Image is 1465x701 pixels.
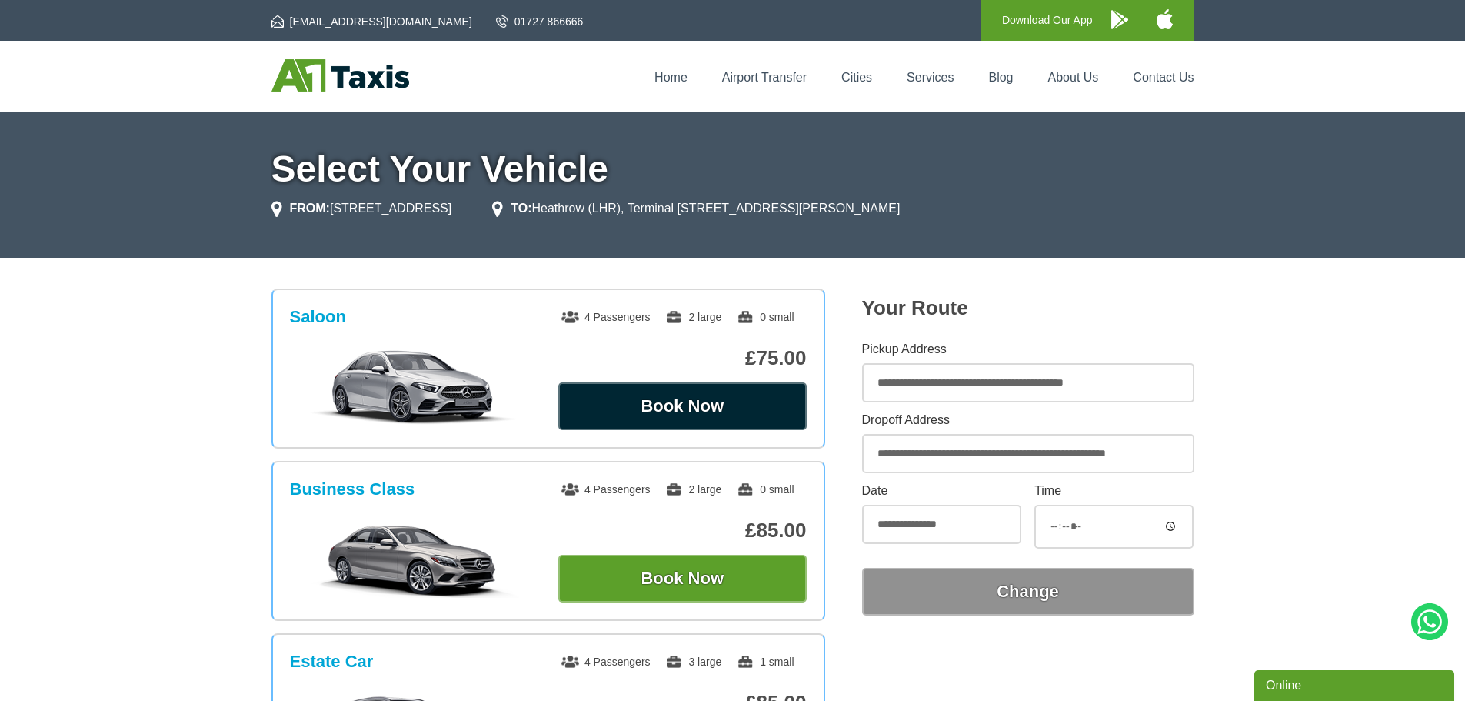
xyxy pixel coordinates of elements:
[558,346,807,370] p: £75.00
[290,307,346,327] h3: Saloon
[290,652,374,672] h3: Estate Car
[1254,667,1457,701] iframe: chat widget
[1034,485,1194,497] label: Time
[1157,9,1173,29] img: A1 Taxis iPhone App
[271,151,1194,188] h1: Select Your Vehicle
[558,555,807,603] button: Book Now
[654,71,688,84] a: Home
[1133,71,1194,84] a: Contact Us
[561,483,651,496] span: 4 Passengers
[862,343,1194,356] label: Pickup Address
[271,59,409,92] img: A1 Taxis St Albans LTD
[862,414,1194,426] label: Dropoff Address
[511,202,531,215] strong: TO:
[665,483,721,496] span: 2 large
[1111,10,1128,29] img: A1 Taxis Android App
[271,199,452,218] li: [STREET_ADDRESS]
[862,568,1194,616] button: Change
[561,656,651,668] span: 4 Passengers
[737,483,794,496] span: 0 small
[298,349,529,426] img: Saloon
[290,479,415,499] h3: Business Class
[496,14,584,29] a: 01727 866666
[298,521,529,598] img: Business Class
[1002,11,1093,30] p: Download Our App
[561,311,651,323] span: 4 Passengers
[290,202,330,215] strong: FROM:
[1048,71,1099,84] a: About Us
[271,14,472,29] a: [EMAIL_ADDRESS][DOMAIN_NAME]
[988,71,1013,84] a: Blog
[722,71,807,84] a: Airport Transfer
[907,71,954,84] a: Services
[862,296,1194,320] h2: Your Route
[841,71,872,84] a: Cities
[737,656,794,668] span: 1 small
[665,656,721,668] span: 3 large
[558,382,807,430] button: Book Now
[737,311,794,323] span: 0 small
[558,519,807,542] p: £85.00
[492,199,900,218] li: Heathrow (LHR), Terminal [STREET_ADDRESS][PERSON_NAME]
[862,485,1021,497] label: Date
[665,311,721,323] span: 2 large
